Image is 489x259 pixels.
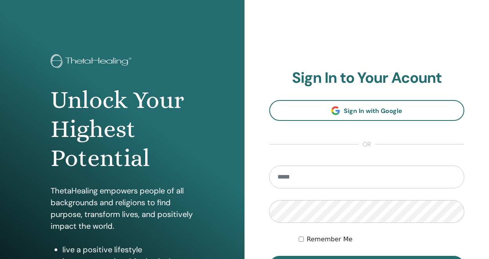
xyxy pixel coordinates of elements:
span: or [359,140,375,149]
h1: Unlock Your Highest Potential [51,86,194,173]
h2: Sign In to Your Acount [269,69,464,87]
div: Keep me authenticated indefinitely or until I manually logout [299,235,464,244]
a: Sign In with Google [269,100,464,121]
span: Sign In with Google [344,107,402,115]
label: Remember Me [307,235,353,244]
p: ThetaHealing empowers people of all backgrounds and religions to find purpose, transform lives, a... [51,185,194,232]
li: live a positive lifestyle [62,244,194,255]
